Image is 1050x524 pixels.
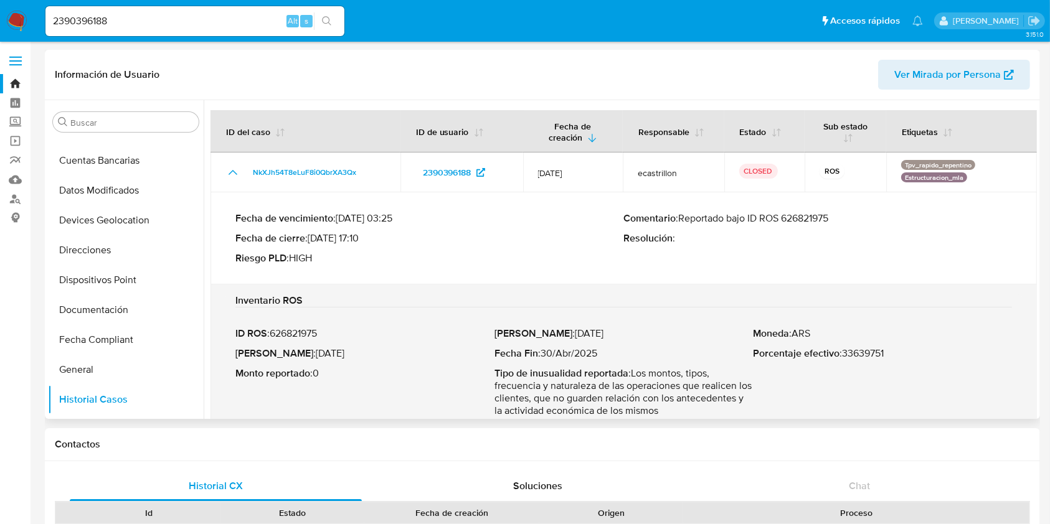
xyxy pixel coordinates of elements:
[849,479,870,493] span: Chat
[48,175,204,205] button: Datos Modificados
[314,12,339,30] button: search-icon
[912,16,923,26] a: Notificaciones
[189,479,243,493] span: Historial CX
[86,507,212,519] div: Id
[305,15,308,27] span: s
[55,68,159,81] h1: Información de Usuario
[1028,14,1041,27] a: Salir
[878,60,1030,90] button: Ver Mirada por Persona
[48,295,204,325] button: Documentación
[692,507,1021,519] div: Proceso
[230,507,356,519] div: Estado
[48,205,204,235] button: Devices Geolocation
[48,414,204,444] button: Historial Riesgo PLD
[513,479,562,493] span: Soluciones
[55,438,1030,451] h1: Contactos
[373,507,531,519] div: Fecha de creación
[48,355,204,385] button: General
[70,117,194,128] input: Buscar
[548,507,674,519] div: Origen
[48,385,204,414] button: Historial Casos
[45,13,344,29] input: Buscar usuario o caso...
[48,146,204,175] button: Cuentas Bancarias
[894,60,1001,90] span: Ver Mirada por Persona
[953,15,1023,27] p: eliana.eguerrero@mercadolibre.com
[58,117,68,127] button: Buscar
[48,265,204,295] button: Dispositivos Point
[48,235,204,265] button: Direcciones
[288,15,298,27] span: Alt
[830,14,900,27] span: Accesos rápidos
[48,325,204,355] button: Fecha Compliant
